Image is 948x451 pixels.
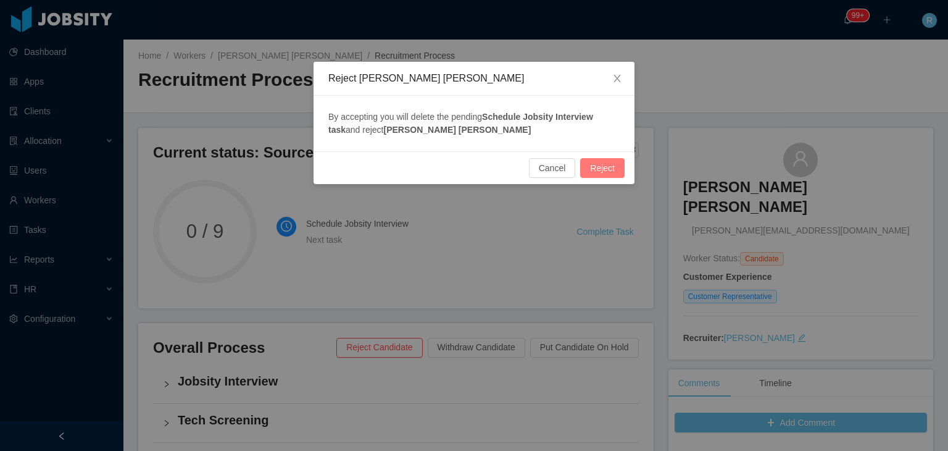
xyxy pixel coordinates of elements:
[384,125,531,135] strong: [PERSON_NAME] [PERSON_NAME]
[580,158,625,178] button: Reject
[612,74,622,83] i: icon: close
[346,125,383,135] span: and reject
[600,62,634,96] button: Close
[328,112,482,122] span: By accepting you will delete the pending
[328,112,593,135] strong: Schedule Jobsity Interview task
[328,72,620,85] div: Reject [PERSON_NAME] [PERSON_NAME]
[529,158,576,178] button: Cancel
